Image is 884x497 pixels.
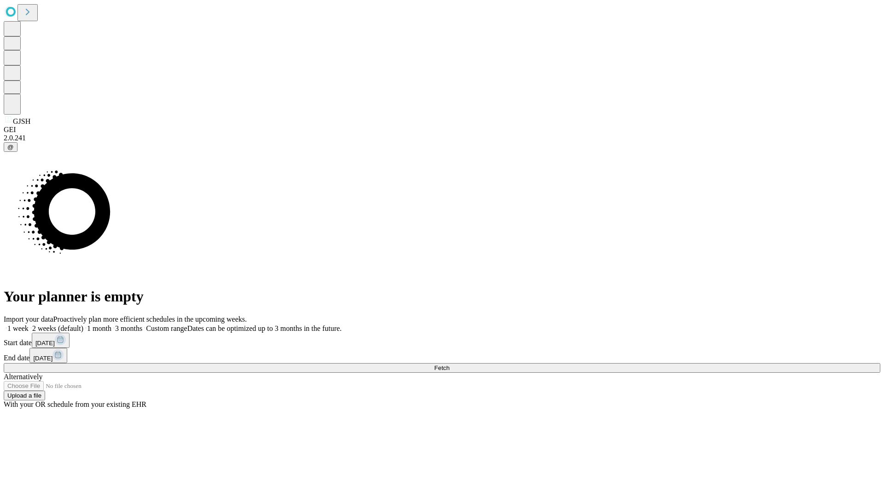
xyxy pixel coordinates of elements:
button: [DATE] [32,333,70,348]
span: Alternatively [4,373,42,381]
span: 3 months [115,324,142,332]
div: 2.0.241 [4,134,880,142]
div: End date [4,348,880,363]
button: Fetch [4,363,880,373]
span: 1 month [87,324,111,332]
span: Dates can be optimized up to 3 months in the future. [187,324,342,332]
button: Upload a file [4,391,45,400]
span: [DATE] [33,355,52,362]
span: Custom range [146,324,187,332]
button: [DATE] [29,348,67,363]
button: @ [4,142,17,152]
span: Fetch [434,364,449,371]
span: With your OR schedule from your existing EHR [4,400,146,408]
span: Proactively plan more efficient schedules in the upcoming weeks. [53,315,247,323]
span: Import your data [4,315,53,323]
div: Start date [4,333,880,348]
span: [DATE] [35,340,55,347]
div: GEI [4,126,880,134]
h1: Your planner is empty [4,288,880,305]
span: 2 weeks (default) [32,324,83,332]
span: @ [7,144,14,150]
span: 1 week [7,324,29,332]
span: GJSH [13,117,30,125]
